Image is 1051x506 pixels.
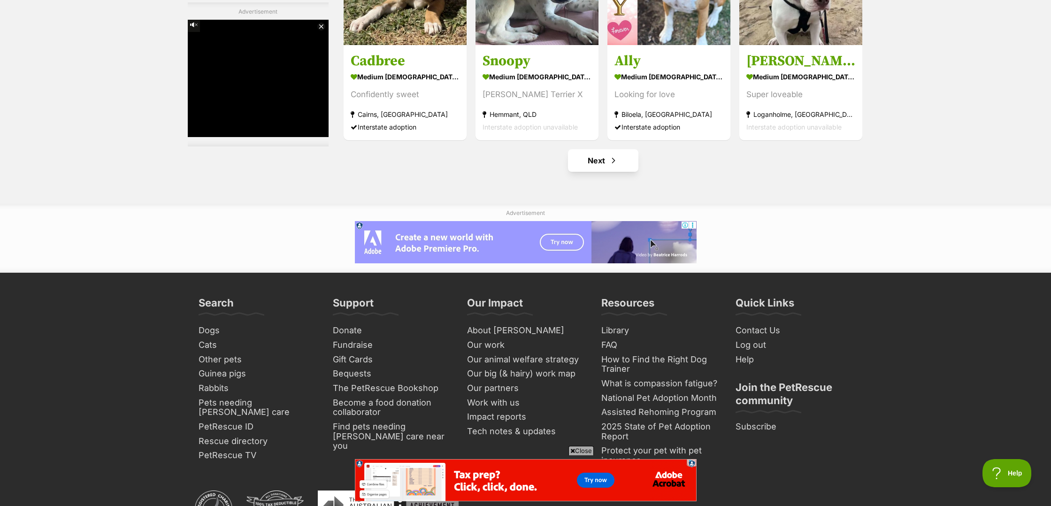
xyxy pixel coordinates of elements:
strong: Loganholme, [GEOGRAPHIC_DATA] [746,107,855,120]
a: Help [732,353,857,367]
iframe: Advertisement [355,221,697,263]
a: Contact Us [732,323,857,338]
strong: medium [DEMOGRAPHIC_DATA] Dog [746,69,855,83]
strong: Hemmant, QLD [483,107,591,120]
a: Our animal welfare strategy [463,353,588,367]
h3: [PERSON_NAME] [746,52,855,69]
iframe: Help Scout Beacon - Open [982,459,1032,487]
h3: Our Impact [467,296,523,315]
a: PetRescue TV [195,448,320,463]
div: Confidently sweet [351,88,460,100]
a: How to Find the Right Dog Trainer [598,353,722,376]
a: Impact reports [463,410,588,424]
a: Our big (& hairy) work map [463,367,588,381]
h3: Cadbree [351,52,460,69]
a: The PetRescue Bookshop [329,381,454,396]
a: FAQ [598,338,722,353]
a: 2025 State of Pet Adoption Report [598,420,722,444]
strong: medium [DEMOGRAPHIC_DATA] Dog [351,69,460,83]
strong: medium [DEMOGRAPHIC_DATA] Dog [483,69,591,83]
div: [PERSON_NAME] Terrier X [483,88,591,100]
h3: Ally [614,52,723,69]
a: Snoopy medium [DEMOGRAPHIC_DATA] Dog [PERSON_NAME] Terrier X Hemmant, QLD Interstate adoption una... [476,45,598,140]
a: Pets needing [PERSON_NAME] care [195,396,320,420]
div: Super loveable [746,88,855,100]
a: Cadbree medium [DEMOGRAPHIC_DATA] Dog Confidently sweet Cairns, [GEOGRAPHIC_DATA] Interstate adop... [344,45,467,140]
a: Log out [732,338,857,353]
a: Find pets needing [PERSON_NAME] care near you [329,420,454,453]
a: Rescue directory [195,434,320,449]
a: Gift Cards [329,353,454,367]
h3: Resources [601,296,654,315]
a: About [PERSON_NAME] [463,323,588,338]
a: [PERSON_NAME] medium [DEMOGRAPHIC_DATA] Dog Super loveable Loganholme, [GEOGRAPHIC_DATA] Intersta... [739,45,862,140]
a: Protect your pet with pet insurance [598,444,722,468]
a: Subscribe [732,420,857,434]
h3: Quick Links [736,296,794,315]
h3: Support [333,296,374,315]
a: Our partners [463,381,588,396]
a: Donate [329,323,454,338]
a: Guinea pigs [195,367,320,381]
div: Looking for love [614,88,723,100]
span: Interstate adoption unavailable [746,123,842,130]
iframe: Advertisement [355,459,697,501]
a: Assisted Rehoming Program [598,405,722,420]
a: Ally medium [DEMOGRAPHIC_DATA] Dog Looking for love Biloela, [GEOGRAPHIC_DATA] Interstate adoption [607,45,730,140]
a: What is compassion fatigue? [598,376,722,391]
h3: Snoopy [483,52,591,69]
a: Next page [568,149,638,172]
a: Tech notes & updates [463,424,588,439]
a: National Pet Adoption Month [598,391,722,406]
a: Library [598,323,722,338]
h3: Join the PetRescue community [736,381,853,413]
h3: Search [199,296,234,315]
span: Close [568,446,594,455]
div: Interstate adoption [614,120,723,133]
a: Cats [195,338,320,353]
a: PetRescue ID [195,420,320,434]
strong: Cairns, [GEOGRAPHIC_DATA] [351,107,460,120]
a: Work with us [463,396,588,410]
a: Dogs [195,323,320,338]
nav: Pagination [343,149,864,172]
span: Interstate adoption unavailable [483,123,578,130]
div: Advertisement [188,2,329,146]
a: Become a food donation collaborator [329,396,454,420]
a: Our work [463,338,588,353]
strong: medium [DEMOGRAPHIC_DATA] Dog [614,69,723,83]
a: Rabbits [195,381,320,396]
iframe: Advertisement [188,20,329,137]
div: Interstate adoption [351,120,460,133]
a: Other pets [195,353,320,367]
strong: Biloela, [GEOGRAPHIC_DATA] [614,107,723,120]
a: Bequests [329,367,454,381]
a: Fundraise [329,338,454,353]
